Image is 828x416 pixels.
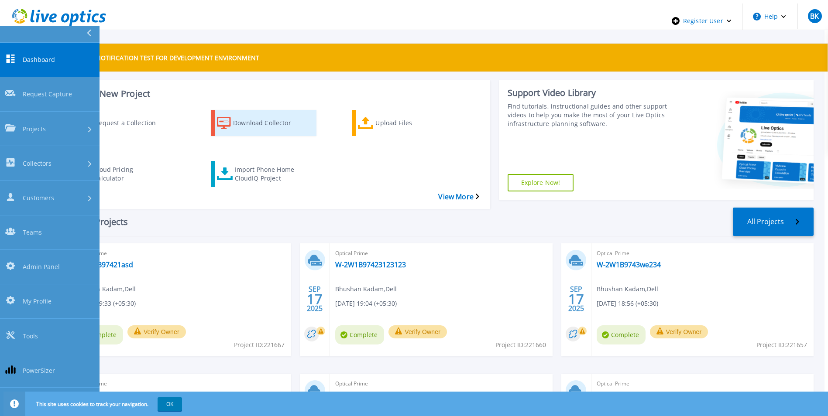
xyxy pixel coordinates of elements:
[70,161,175,187] a: Cloud Pricing Calculator
[597,260,661,269] a: W-2W1B9743we234
[158,397,182,411] button: OK
[23,124,46,133] span: Projects
[127,325,186,338] button: Verify Owner
[733,208,814,236] a: All Projects
[568,295,584,303] span: 17
[810,13,819,20] span: BK
[307,295,323,303] span: 17
[568,283,584,315] div: SEP 2025
[352,110,457,136] a: Upload Files
[211,110,316,136] a: Download Collector
[742,3,797,30] button: Help
[597,299,658,308] span: [DATE] 18:56 (+05:30)
[495,340,546,350] span: Project ID: 221660
[335,249,547,258] span: Optical Prime
[74,260,133,269] a: W-2W1B97421asd
[23,297,52,306] span: My Profile
[508,87,668,99] div: Support Video Library
[306,283,323,315] div: SEP 2025
[74,391,133,399] a: W-2W1B97412312
[508,102,668,128] div: Find tutorials, instructional guides and other support videos to help you make the most of your L...
[234,340,285,350] span: Project ID: 221667
[335,379,547,389] span: Optical Prime
[95,112,165,134] div: Request a Collection
[23,90,72,99] span: Request Capture
[375,112,445,134] div: Upload Files
[23,262,60,271] span: Admin Panel
[597,391,663,399] a: W-2W1B9742321321
[597,379,808,389] span: Optical Prime
[23,193,54,202] span: Customers
[23,228,42,237] span: Teams
[650,325,708,338] button: Verify Owner
[70,110,175,136] a: Request a Collection
[69,54,259,62] p: THIS IS A NOTIFICATION TEST FOR DEVELOPMENT ENVIRONMENT
[597,325,646,344] span: Complete
[388,325,447,338] button: Verify Owner
[74,379,286,389] span: Optical Prime
[335,325,384,344] span: Complete
[335,260,406,269] a: W-2W1B97423123123
[233,112,303,134] div: Download Collector
[74,299,136,308] span: [DATE] 19:33 (+05:30)
[74,284,136,294] span: Bhushan Kadam , Dell
[508,174,574,191] a: Explore Now!
[756,340,807,350] span: Project ID: 221657
[23,159,52,168] span: Collectors
[70,89,479,99] h3: Start a New Project
[23,331,38,341] span: Tools
[597,284,658,294] span: Bhushan Kadam , Dell
[335,284,397,294] span: Bhushan Kadam , Dell
[23,55,55,64] span: Dashboard
[27,397,182,411] span: This site uses cookies to track your navigation.
[74,249,286,258] span: Optical Prime
[335,391,406,399] a: W-2W1B97423123123
[335,299,397,308] span: [DATE] 19:04 (+05:30)
[93,163,163,185] div: Cloud Pricing Calculator
[23,366,55,375] span: PowerSizer
[235,163,305,185] div: Import Phone Home CloudIQ Project
[661,3,742,38] div: Register User
[597,249,808,258] span: Optical Prime
[438,193,479,201] a: View More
